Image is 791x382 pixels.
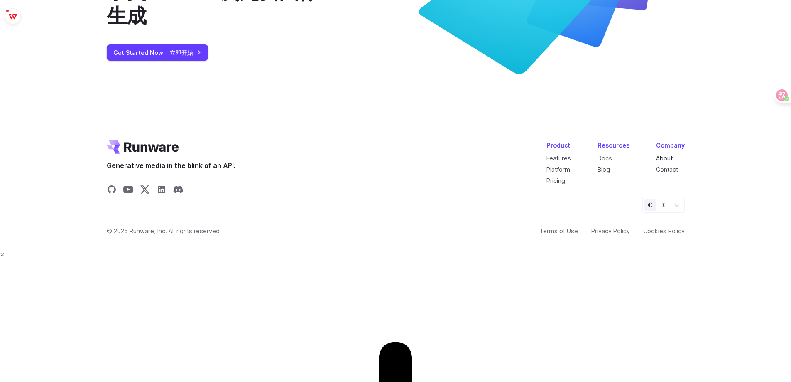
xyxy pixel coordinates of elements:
[170,49,193,56] font: 立即开始
[539,226,578,236] a: Terms of Use
[598,155,612,162] a: Docs
[107,185,117,197] a: Share on GitHub
[107,160,235,171] span: Generative media in the blink of an API.
[591,226,630,236] a: Privacy Policy
[658,199,669,211] button: Light
[656,155,673,162] a: About
[643,226,685,236] a: Cookies Policy
[123,185,133,197] a: Share on YouTube
[671,199,683,211] button: Dark
[546,140,571,150] div: Product
[598,166,610,173] a: Blog
[140,185,150,197] a: Share on X
[656,140,685,150] div: Company
[107,140,179,154] a: Go to /
[656,166,678,173] a: Contact
[173,185,183,197] a: Share on Discord
[546,166,570,173] a: Platform
[642,197,685,213] ul: Theme selector
[107,226,220,236] span: © 2025 Runware, Inc. All rights reserved
[546,177,565,184] a: Pricing
[157,185,167,197] a: Share on LinkedIn
[644,199,656,211] button: Default
[107,44,208,61] a: Get Started Now 立即开始
[598,140,629,150] div: Resources
[546,155,571,162] a: Features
